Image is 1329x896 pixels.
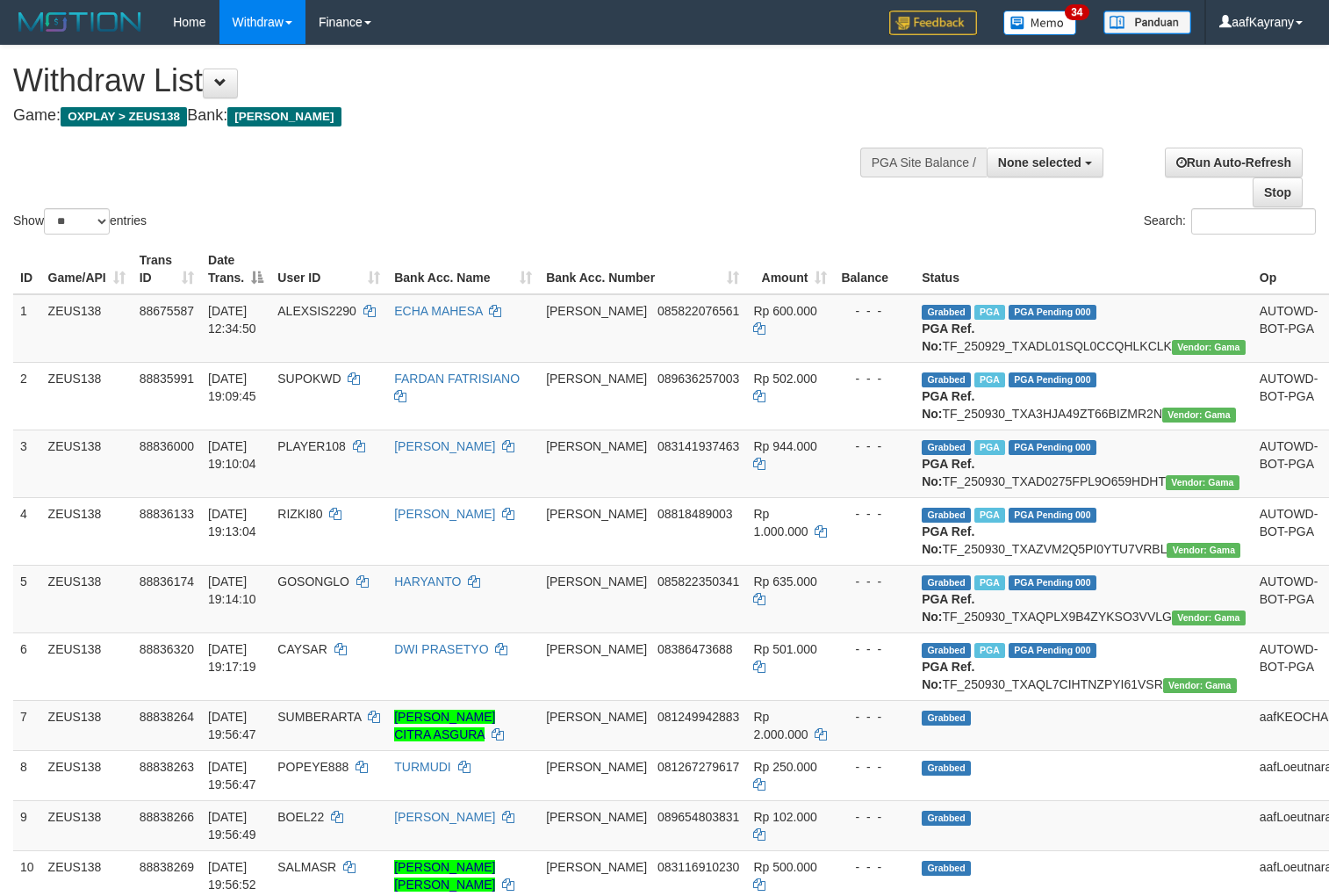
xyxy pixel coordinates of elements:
span: Vendor URL: https://trx31.1velocity.biz [1163,678,1237,693]
span: [PERSON_NAME] [546,507,647,521]
td: ZEUS138 [41,565,133,632]
span: Marked by aafpengsreynich [974,372,1005,387]
span: [DATE] 19:09:45 [208,372,256,403]
span: Vendor URL: https://trx31.1velocity.biz [1162,408,1236,423]
td: 4 [13,497,41,565]
a: Stop [1253,177,1303,207]
th: Bank Acc. Number: activate to sort column ascending [539,244,746,294]
span: GOSONGLO [277,574,349,589]
a: [PERSON_NAME] [PERSON_NAME] [394,860,495,892]
th: Amount: activate to sort column ascending [746,244,834,294]
span: Grabbed [922,861,971,876]
span: Vendor URL: https://trx31.1velocity.biz [1167,543,1240,558]
span: [PERSON_NAME] [546,810,647,824]
div: - - - [841,573,908,590]
th: Balance [834,244,915,294]
label: Search: [1144,208,1316,235]
div: - - - [841,505,908,523]
td: ZEUS138 [41,700,133,750]
a: [PERSON_NAME] [394,439,495,453]
span: [DATE] 19:56:52 [208,860,256,892]
span: Vendor URL: https://trx31.1velocity.biz [1172,611,1246,625]
th: ID [13,244,41,294]
span: Grabbed [922,305,971,320]
div: - - - [841,437,908,455]
td: 1 [13,294,41,363]
td: 9 [13,800,41,850]
div: PGA Site Balance / [860,148,987,177]
span: 88835991 [140,372,194,386]
input: Search: [1191,208,1316,235]
span: SALMASR [277,860,336,874]
td: ZEUS138 [41,632,133,700]
span: Marked by aafpengsreynich [974,575,1005,590]
div: - - - [841,858,908,876]
span: Rp 501.000 [753,642,816,656]
select: Showentries [44,208,110,235]
span: PGA Pending [1009,305,1096,320]
th: Date Trans.: activate to sort column descending [201,244,270,294]
span: OXPLAY > ZEUS138 [61,107,187,126]
span: Grabbed [922,711,971,726]
span: PGA Pending [1009,372,1096,387]
span: Rp 250.000 [753,760,816,774]
span: BOEL22 [277,810,324,824]
td: TF_250930_TXAQPLX9B4ZYKSO3VVLG [915,565,1253,632]
span: Rp 502.000 [753,372,816,386]
span: PLAYER108 [277,439,346,453]
span: Copy 085822350341 to clipboard [657,574,739,589]
td: 5 [13,565,41,632]
span: None selected [998,155,1081,170]
img: MOTION_logo.png [13,9,147,35]
h1: Withdraw List [13,63,868,98]
span: Grabbed [922,761,971,776]
span: [PERSON_NAME] [546,372,647,386]
div: - - - [841,758,908,776]
td: 2 [13,362,41,430]
img: panduan.png [1103,11,1191,34]
span: PGA Pending [1009,575,1096,590]
span: Copy 089636257003 to clipboard [657,372,739,386]
span: Marked by aafpengsreynich [974,643,1005,658]
span: [PERSON_NAME] [546,860,647,874]
span: Rp 102.000 [753,810,816,824]
span: PGA Pending [1009,440,1096,455]
a: FARDAN FATRISIANO [394,372,520,386]
div: - - - [841,370,908,387]
td: ZEUS138 [41,294,133,363]
span: Copy 085822076561 to clipboard [657,304,739,318]
td: 7 [13,700,41,750]
a: Run Auto-Refresh [1165,148,1303,177]
span: [DATE] 12:34:50 [208,304,256,336]
th: User ID: activate to sort column ascending [270,244,387,294]
span: Rp 600.000 [753,304,816,318]
span: POPEYE888 [277,760,348,774]
td: TF_250930_TXAD0275FPL9O659HDHT [915,430,1253,497]
span: [DATE] 19:56:47 [208,760,256,791]
span: Copy 08386473688 to clipboard [657,642,733,656]
div: - - - [841,808,908,826]
a: [PERSON_NAME] CITRA ASGURA [394,710,495,741]
span: Marked by aafpengsreynich [974,508,1005,523]
span: PGA Pending [1009,508,1096,523]
span: RIZKI80 [277,507,322,521]
span: [PERSON_NAME] [227,107,341,126]
span: [DATE] 19:56:47 [208,710,256,741]
span: 88838263 [140,760,194,774]
span: 88675587 [140,304,194,318]
td: TF_250930_TXAQL7CIHTNZPYI61VSR [915,632,1253,700]
span: Copy 083141937463 to clipboard [657,439,739,453]
label: Show entries [13,208,147,235]
span: [PERSON_NAME] [546,574,647,589]
td: 8 [13,750,41,800]
span: Rp 2.000.000 [753,710,808,741]
span: Marked by aafpengsreynich [974,440,1005,455]
a: [PERSON_NAME] [394,507,495,521]
th: Status [915,244,1253,294]
a: HARYANTO [394,574,461,589]
td: 3 [13,430,41,497]
span: Rp 635.000 [753,574,816,589]
td: TF_250930_TXAZVM2Q5PI0YTU7VRBL [915,497,1253,565]
span: Copy 089654803831 to clipboard [657,810,739,824]
span: [PERSON_NAME] [546,642,647,656]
